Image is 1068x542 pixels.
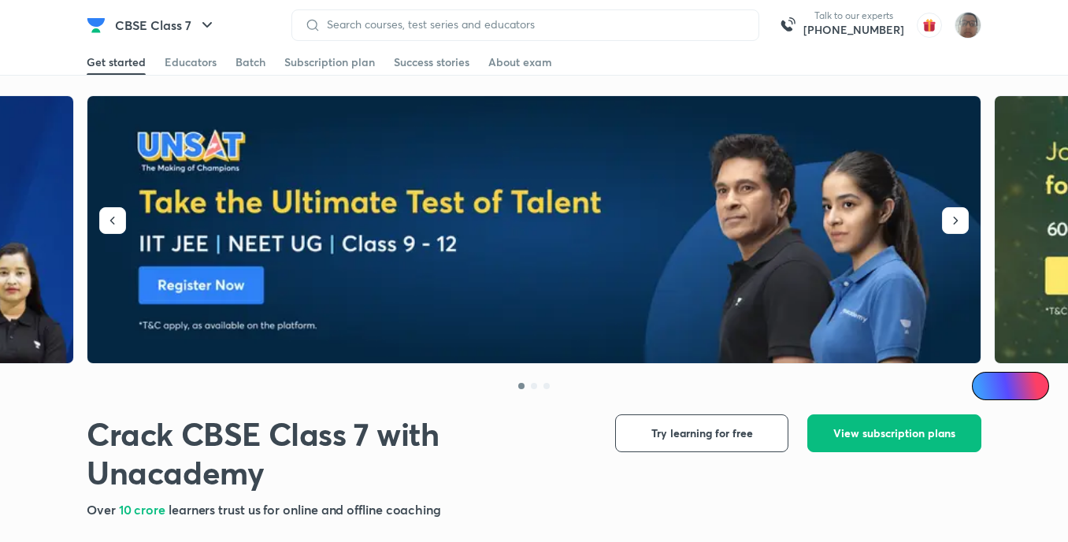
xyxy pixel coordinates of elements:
[615,414,788,452] button: Try learning for free
[803,22,904,38] a: [PHONE_NUMBER]
[955,12,981,39] img: Vinayak Mishra
[87,54,146,70] div: Get started
[833,425,955,441] span: View subscription plans
[488,54,552,70] div: About exam
[87,16,106,35] img: Company Logo
[981,380,994,392] img: Icon
[165,50,217,75] a: Educators
[235,50,265,75] a: Batch
[87,501,119,518] span: Over
[87,414,590,492] h1: Crack CBSE Class 7 with Unacademy
[119,501,169,518] span: 10 crore
[998,380,1040,392] span: Ai Doubts
[235,54,265,70] div: Batch
[87,50,146,75] a: Get started
[972,372,1049,400] a: Ai Doubts
[651,425,753,441] span: Try learning for free
[772,9,803,41] img: call-us
[284,50,375,75] a: Subscription plan
[807,414,981,452] button: View subscription plans
[169,501,441,518] span: learners trust us for online and offline coaching
[394,50,469,75] a: Success stories
[284,54,375,70] div: Subscription plan
[165,54,217,70] div: Educators
[106,9,226,41] button: CBSE Class 7
[917,13,942,38] img: avatar
[803,9,904,22] p: Talk to our experts
[321,18,746,31] input: Search courses, test series and educators
[488,50,552,75] a: About exam
[394,54,469,70] div: Success stories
